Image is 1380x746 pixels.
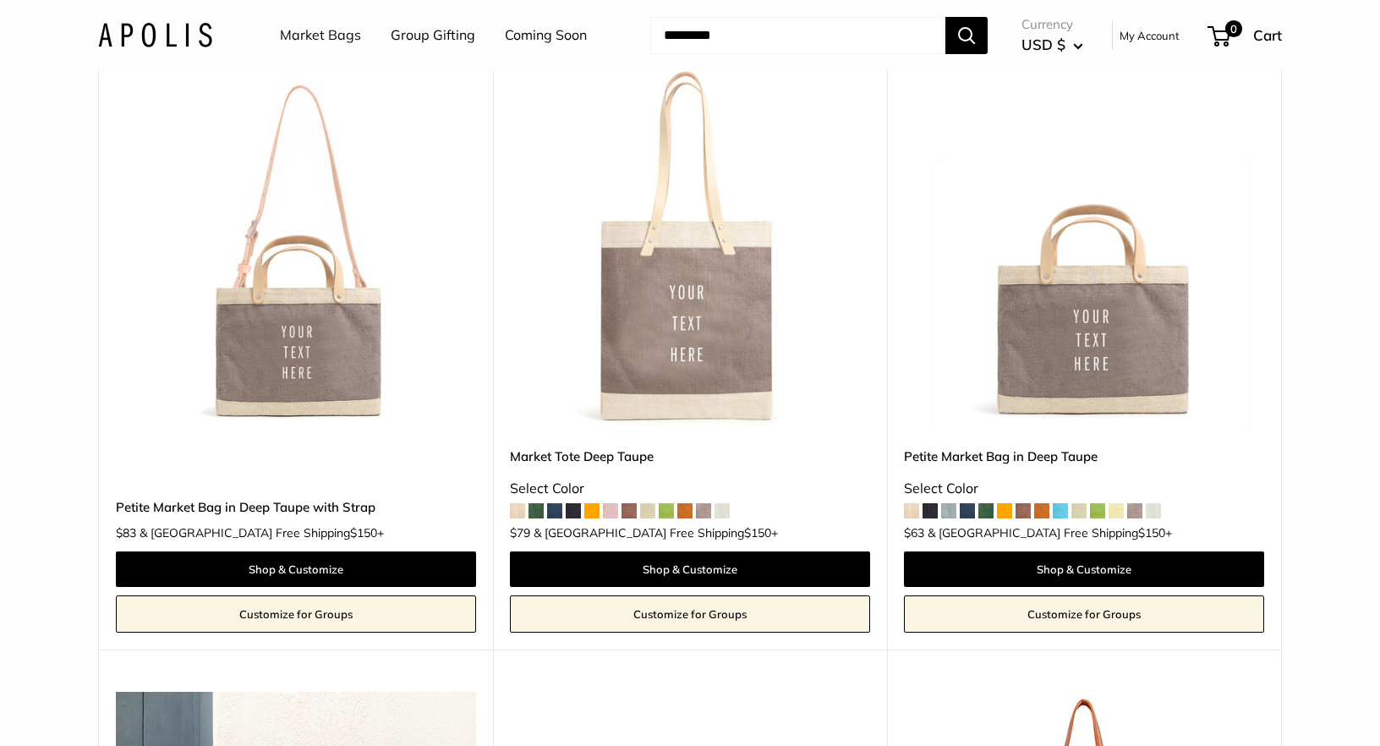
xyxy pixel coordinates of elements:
a: Customize for Groups [116,595,476,633]
a: Customize for Groups [904,595,1264,633]
a: Petite Market Bag in Deep Taupe [904,447,1264,466]
a: Petite Market Bag in Deep Taupe with Strap [116,497,476,517]
span: Currency [1021,13,1083,36]
span: $150 [1138,525,1165,540]
div: Select Color [510,476,870,502]
span: Cart [1253,26,1282,44]
a: My Account [1120,25,1180,46]
span: & [GEOGRAPHIC_DATA] Free Shipping + [534,527,778,539]
span: $79 [510,525,530,540]
a: Petite Market Bag in Deep TaupePetite Market Bag in Deep Taupe [904,69,1264,430]
a: Group Gifting [391,23,475,48]
button: USD $ [1021,31,1083,58]
span: & [GEOGRAPHIC_DATA] Free Shipping + [928,527,1172,539]
a: Shop & Customize [904,551,1264,587]
span: & [GEOGRAPHIC_DATA] Free Shipping + [140,527,384,539]
a: Coming Soon [505,23,587,48]
a: Market Bags [280,23,361,48]
img: Market Tote Deep Taupe [510,69,870,430]
img: Petite Market Bag in Deep Taupe with Strap [116,69,476,430]
a: Shop & Customize [116,551,476,587]
div: Select Color [904,476,1264,502]
img: Apolis [98,23,212,47]
a: Market Tote Deep TaupeMarket Tote Deep Taupe [510,69,870,430]
a: Petite Market Bag in Deep Taupe with StrapPetite Market Bag in Deep Taupe with Strap [116,69,476,430]
a: Shop & Customize [510,551,870,587]
span: $83 [116,525,136,540]
span: 0 [1225,20,1242,37]
span: $63 [904,525,924,540]
a: Customize for Groups [510,595,870,633]
span: USD $ [1021,36,1065,53]
button: Search [945,17,988,54]
a: Market Tote Deep Taupe [510,447,870,466]
input: Search... [650,17,945,54]
a: 0 Cart [1209,22,1282,49]
img: Petite Market Bag in Deep Taupe [904,69,1264,430]
span: $150 [744,525,771,540]
span: $150 [350,525,377,540]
